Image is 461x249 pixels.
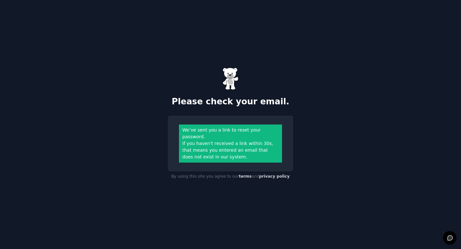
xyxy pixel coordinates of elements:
img: Gummy Bear [222,68,239,90]
a: terms [239,174,252,179]
h2: Please check your email. [168,97,293,107]
div: If you haven't received a link within 30s, that means you entered an email that does not exist in... [182,140,279,160]
a: privacy policy [259,174,290,179]
div: We’ve sent you a link to reset your password. [182,127,279,140]
div: By using this site you agree to our and [168,172,293,182]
